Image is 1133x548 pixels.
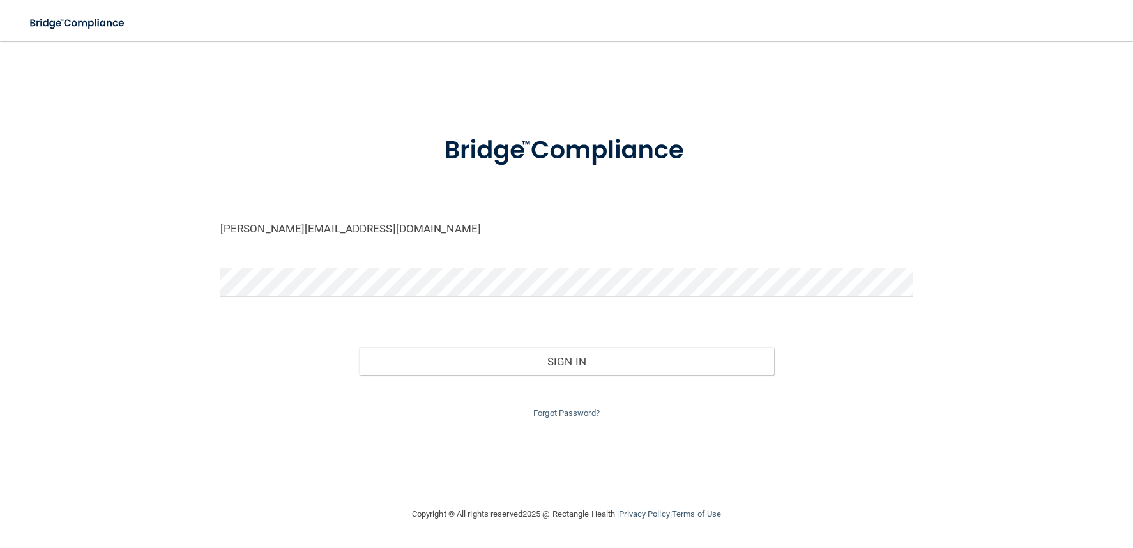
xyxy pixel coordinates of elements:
a: Forgot Password? [533,408,600,418]
div: Copyright © All rights reserved 2025 @ Rectangle Health | | [333,494,800,535]
input: Email [220,215,913,243]
a: Privacy Policy [619,509,669,519]
button: Sign In [359,347,775,376]
img: bridge_compliance_login_screen.278c3ca4.svg [19,10,137,36]
a: Terms of Use [672,509,721,519]
iframe: Drift Widget Chat Controller [912,457,1118,508]
img: bridge_compliance_login_screen.278c3ca4.svg [418,118,715,184]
